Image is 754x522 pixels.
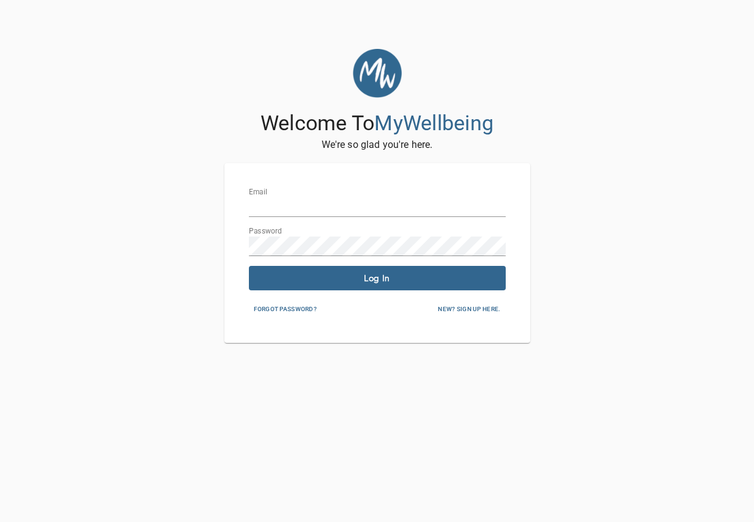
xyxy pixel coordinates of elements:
img: MyWellbeing [353,49,402,98]
h4: Welcome To [261,111,493,136]
a: Forgot password? [249,303,322,313]
span: New? Sign up here. [438,304,500,315]
button: New? Sign up here. [433,300,505,318]
label: Email [249,189,268,196]
button: Log In [249,266,506,290]
span: Forgot password? [254,304,317,315]
label: Password [249,228,281,235]
button: Forgot password? [249,300,322,318]
span: Log In [254,273,501,284]
h6: We're so glad you're here. [322,136,433,153]
span: MyWellbeing [374,111,493,135]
